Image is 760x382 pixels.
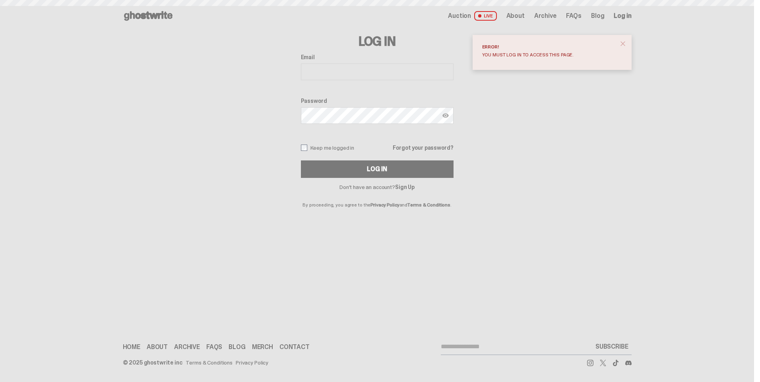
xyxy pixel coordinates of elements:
[206,344,222,350] a: FAQs
[474,11,497,21] span: LIVE
[448,11,496,21] a: Auction LIVE
[506,13,525,19] a: About
[592,339,632,355] button: SUBSCRIBE
[566,13,582,19] a: FAQs
[482,52,616,57] div: You must log in to access this page.
[123,344,140,350] a: Home
[482,44,616,49] div: Error!
[407,202,450,208] a: Terms & Conditions
[534,13,556,19] a: Archive
[279,344,310,350] a: Contact
[448,13,471,19] span: Auction
[236,360,268,365] a: Privacy Policy
[591,13,604,19] a: Blog
[174,344,200,350] a: Archive
[301,54,454,60] label: Email
[370,202,399,208] a: Privacy Policy
[147,344,168,350] a: About
[614,13,631,19] a: Log in
[252,344,273,350] a: Merch
[395,183,415,191] a: Sign Up
[229,344,245,350] a: Blog
[301,145,307,151] input: Keep me logged in
[301,184,454,190] p: Don't have an account?
[301,35,454,48] h3: Log In
[616,37,630,51] button: close
[301,98,454,104] label: Password
[301,160,454,178] button: Log In
[123,360,182,365] div: © 2025 ghostwrite inc
[301,145,355,151] label: Keep me logged in
[393,145,453,150] a: Forgot your password?
[442,112,449,119] img: Show password
[367,166,387,172] div: Log In
[186,360,233,365] a: Terms & Conditions
[301,190,454,207] p: By proceeding, you agree to the and .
